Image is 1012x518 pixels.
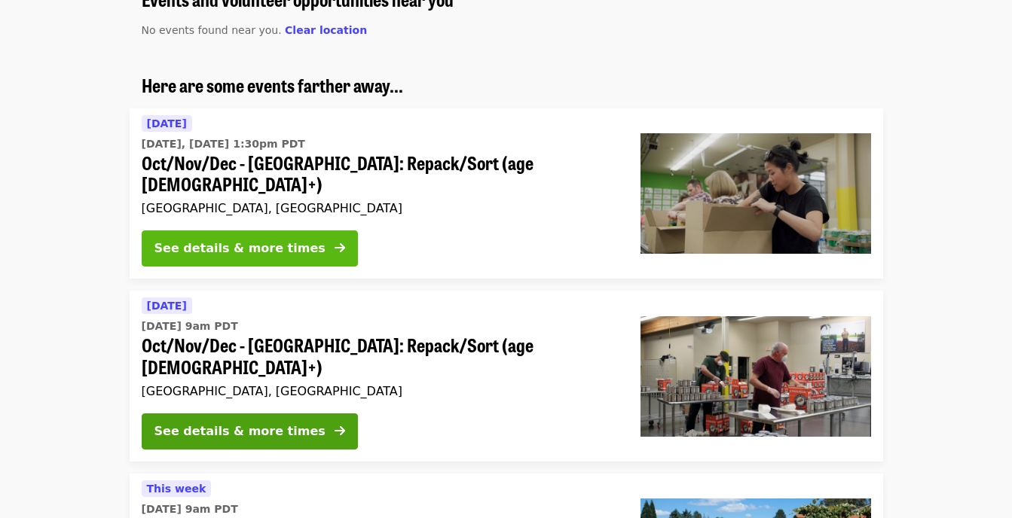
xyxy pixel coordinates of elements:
span: This week [147,483,206,495]
span: Here are some events farther away... [142,72,403,98]
span: [DATE] [147,117,187,129]
button: Clear location [285,23,367,38]
i: arrow-right icon [335,241,345,255]
a: See details for "Oct/Nov/Dec - Portland: Repack/Sort (age 16+)" [130,291,883,462]
img: Oct/Nov/Dec - Portland: Repack/Sort (age 8+) organized by Oregon Food Bank [641,133,871,254]
span: No events found near you. [142,24,282,36]
img: Oct/Nov/Dec - Portland: Repack/Sort (age 16+) organized by Oregon Food Bank [641,316,871,437]
time: [DATE] 9am PDT [142,501,238,517]
span: Oct/Nov/Dec - [GEOGRAPHIC_DATA]: Repack/Sort (age [DEMOGRAPHIC_DATA]+) [142,334,616,378]
span: Clear location [285,24,367,36]
i: arrow-right icon [335,424,345,438]
div: [GEOGRAPHIC_DATA], [GEOGRAPHIC_DATA] [142,384,616,398]
button: See details & more times [142,230,358,267]
time: [DATE], [DATE] 1:30pm PDT [142,136,305,152]
div: See details & more times [154,422,326,440]
div: See details & more times [154,239,326,257]
span: [DATE] [147,300,187,312]
time: [DATE] 9am PDT [142,318,238,334]
span: Oct/Nov/Dec - [GEOGRAPHIC_DATA]: Repack/Sort (age [DEMOGRAPHIC_DATA]+) [142,152,616,196]
button: See details & more times [142,413,358,449]
a: See details for "Oct/Nov/Dec - Portland: Repack/Sort (age 8+)" [130,108,883,279]
div: [GEOGRAPHIC_DATA], [GEOGRAPHIC_DATA] [142,201,616,215]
